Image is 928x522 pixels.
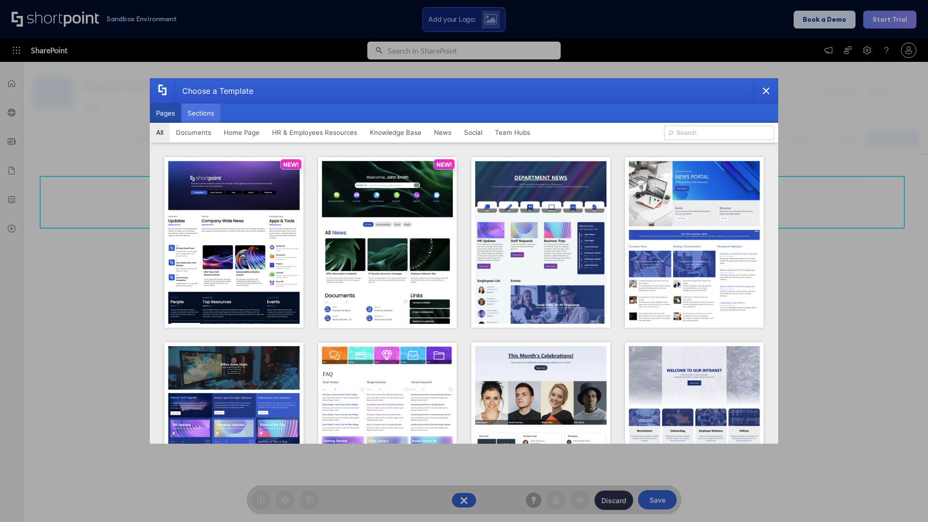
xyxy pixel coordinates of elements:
button: HR & Employees Resources [266,123,363,142]
iframe: Chat Widget [880,476,928,522]
button: Sections [181,103,220,123]
button: All [150,123,170,142]
button: Home Page [217,123,266,142]
p: NEW! [436,161,452,168]
button: Team Hubs [489,123,536,142]
div: Choose a Template [174,79,253,103]
button: News [428,123,458,142]
p: NEW! [283,161,299,168]
input: Search [664,126,774,140]
button: Pages [150,103,181,123]
button: Social [458,123,489,142]
button: Knowledge Base [363,123,428,142]
div: template selector [150,78,778,444]
button: Documents [170,123,217,142]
